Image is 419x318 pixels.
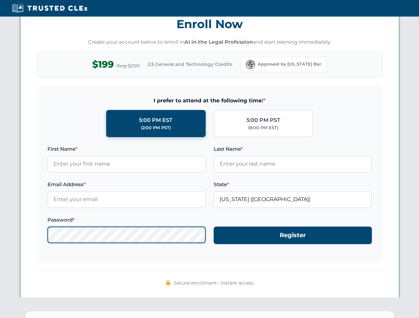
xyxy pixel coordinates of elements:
[37,14,383,34] h3: Enroll Now
[47,96,372,105] span: I prefer to attend at the following time:
[184,39,253,45] strong: AI in the Legal Profession
[92,57,114,72] span: $199
[10,3,89,13] img: Trusted CLEs
[116,62,140,70] span: Reg $299
[148,61,232,68] span: 2.5 General and Technology Credits
[47,181,206,188] label: Email Address
[258,61,321,68] span: Approved by [US_STATE] Bar
[47,145,206,153] label: First Name
[214,227,372,244] button: Register
[37,38,383,46] p: Create your account below to enroll in and start learning immediately.
[248,125,278,131] div: (8:00 PM EST)
[246,116,280,125] div: 5:00 PM PST
[47,191,206,208] input: Enter your email
[47,216,206,224] label: Password
[139,116,173,125] div: 5:00 PM EST
[166,280,171,285] img: 🔒
[214,145,372,153] label: Last Name
[246,60,255,69] img: Florida Bar
[214,156,372,172] input: Enter your last name
[214,191,372,208] input: Florida (FL)
[47,156,206,172] input: Enter your first name
[174,279,254,287] span: Secure enrollment • Instant access
[214,181,372,188] label: State
[141,125,171,131] div: (2:00 PM PST)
